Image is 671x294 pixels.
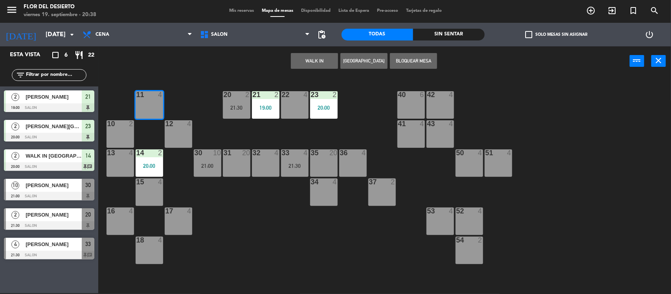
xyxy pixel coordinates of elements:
span: SALON [211,32,228,37]
i: turned_in_not [629,6,638,15]
div: 20:00 [136,163,163,169]
div: 4 [507,149,512,156]
i: power_settings_new [645,30,654,39]
div: 4 [158,237,163,244]
i: exit_to_app [607,6,617,15]
div: 2 [274,91,279,98]
div: 10 [107,120,108,127]
div: 42 [427,91,428,98]
div: Todas [342,29,413,40]
div: 2 [245,91,250,98]
span: Mis reservas [225,9,258,13]
i: power_input [632,56,642,65]
div: 4 [274,149,279,156]
button: [GEOGRAPHIC_DATA] [340,53,388,69]
label: Solo mesas sin asignar [525,31,587,38]
div: viernes 19. septiembre - 20:38 [24,11,96,19]
div: 4 [333,178,337,186]
div: 4 [129,208,134,215]
div: 4 [449,208,454,215]
div: 18 [136,237,137,244]
div: 4 [129,149,134,156]
div: 53 [427,208,428,215]
div: 37 [369,178,370,186]
div: 10 [213,149,221,156]
div: 4 [158,178,163,186]
span: 4 [11,241,19,248]
div: 2 [391,178,395,186]
div: 4 [420,120,425,127]
span: 2 [11,152,19,160]
i: filter_list [16,70,25,80]
i: menu [6,4,18,16]
button: WALK IN [291,53,338,69]
div: 20:00 [310,105,338,110]
div: 14 [136,149,137,156]
button: close [651,55,666,67]
div: 4 [478,208,483,215]
div: 2 [333,91,337,98]
div: 50 [456,149,457,156]
span: 14 [85,151,91,160]
div: 21:30 [223,105,250,110]
div: 4 [187,208,192,215]
i: close [654,56,664,65]
i: restaurant [74,50,84,60]
div: 4 [303,91,308,98]
i: crop_square [51,50,60,60]
div: 4 [187,120,192,127]
span: pending_actions [317,30,327,39]
i: add_circle_outline [586,6,596,15]
span: 33 [85,239,91,249]
div: 21:00 [194,163,221,169]
i: arrow_drop_down [67,30,77,39]
span: Mapa de mesas [258,9,297,13]
span: Cena [96,32,109,37]
i: search [650,6,659,15]
div: 16 [107,208,108,215]
span: 30 [85,180,91,190]
div: 54 [456,237,457,244]
div: 2 [478,237,483,244]
span: Tarjetas de regalo [402,9,446,13]
div: 21:30 [281,163,309,169]
div: Esta vista [4,50,57,60]
div: Sin sentar [413,29,485,40]
span: 21 [85,92,91,101]
div: 20 [329,149,337,156]
div: 4 [449,120,454,127]
button: Bloquear Mesa [390,53,437,69]
button: menu [6,4,18,18]
div: 4 [449,91,454,98]
span: WALK IN [GEOGRAPHIC_DATA] EN [GEOGRAPHIC_DATA] [26,152,82,160]
div: FLOR DEL DESIERTO [24,3,96,11]
div: 43 [427,120,428,127]
div: 15 [136,178,137,186]
div: 41 [398,120,399,127]
span: [PERSON_NAME] [26,93,82,101]
span: 10 [11,182,19,189]
div: 4 [303,149,308,156]
div: 11 [136,91,137,98]
span: Disponibilidad [297,9,335,13]
span: 23 [85,121,91,131]
span: Lista de Espera [335,9,373,13]
span: 2 [11,123,19,130]
span: Pre-acceso [373,9,402,13]
div: 19:00 [252,105,279,110]
span: 2 [11,211,19,219]
div: 6 [420,91,425,98]
span: 22 [88,51,94,60]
